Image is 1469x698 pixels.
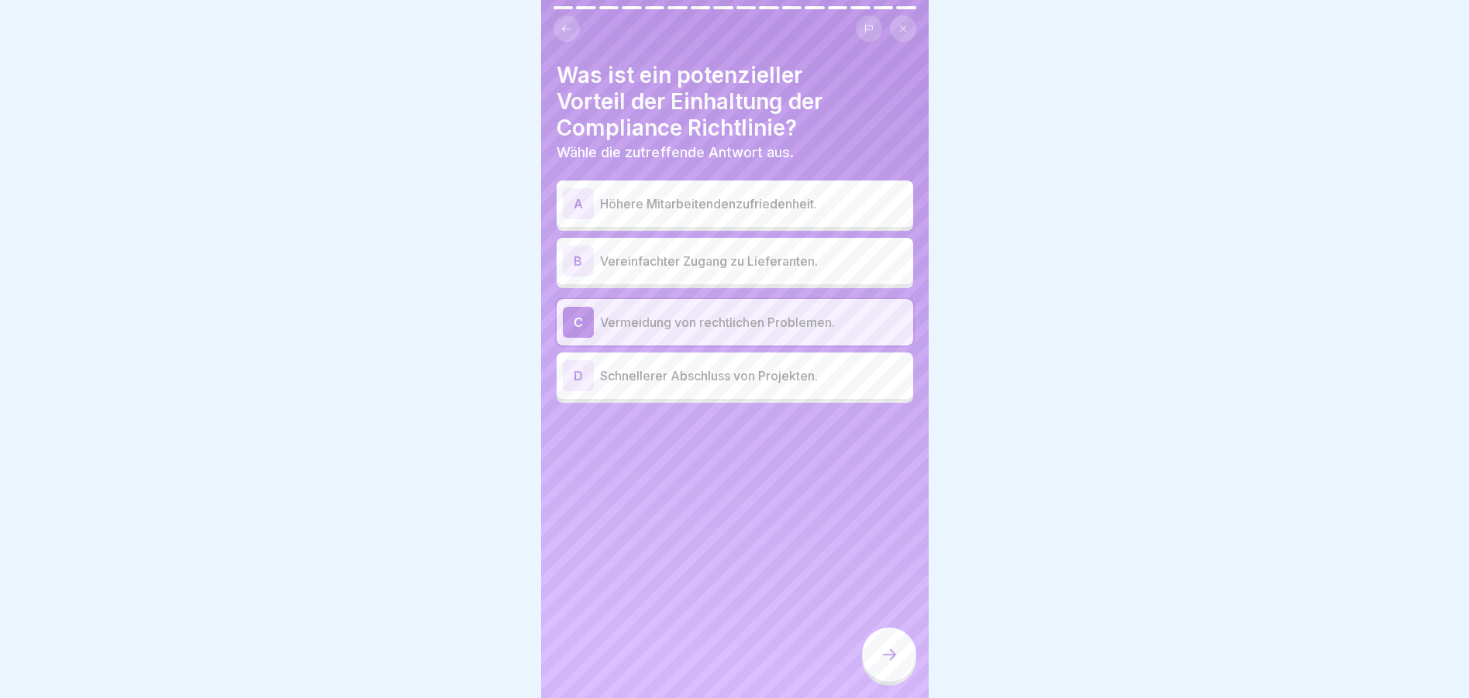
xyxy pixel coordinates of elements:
[557,144,913,161] p: Wähle die zutreffende Antwort aus.
[563,307,594,338] div: C
[600,313,907,332] p: Vermeidung von rechtlichen Problemen.
[563,360,594,391] div: D
[600,194,907,213] p: Höhere Mitarbeitendenzufriedenheit.
[557,62,913,141] h4: Was ist ein potenzieller Vorteil der Einhaltung der Compliance Richtlinie?
[600,252,907,270] p: Vereinfachter Zugang zu Lieferanten.
[600,366,907,385] p: Schnellerer Abschluss von Projekten.
[563,188,594,219] div: A
[563,246,594,277] div: B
